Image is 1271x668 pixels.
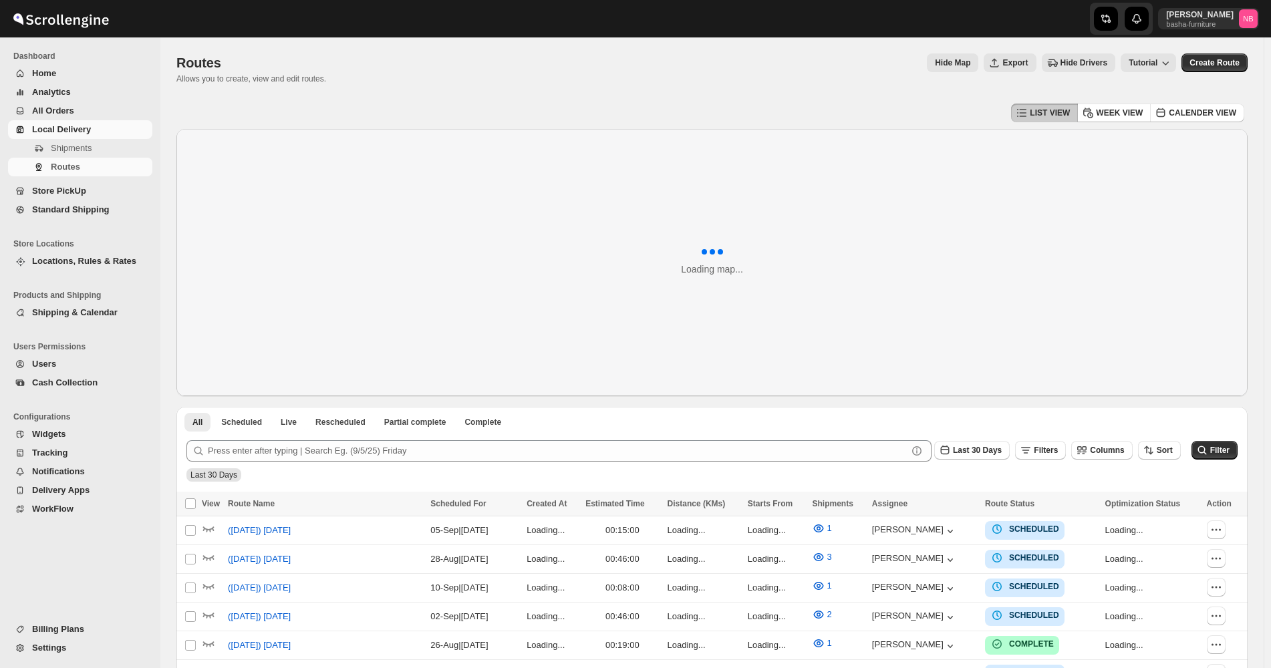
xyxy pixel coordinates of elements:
[32,359,56,369] span: Users
[1181,53,1248,72] button: Create Route
[32,429,65,439] span: Widgets
[430,640,488,650] span: 26-Aug | [DATE]
[748,610,805,623] p: Loading...
[827,580,831,591] span: 1
[748,499,793,508] span: Starts From
[32,624,84,634] span: Billing Plans
[1243,15,1254,23] text: NB
[1009,524,1059,534] b: SCHEDULED
[51,143,92,153] span: Shipments
[1105,639,1199,652] p: Loading...
[1166,20,1234,28] p: basha-furniture
[32,485,90,495] span: Delivery Apps
[804,604,839,625] button: 2
[1210,446,1230,455] span: Filter
[8,500,152,518] button: WorkFlow
[927,53,978,72] button: Map action label
[1169,108,1236,118] span: CALENDER VIEW
[228,552,291,566] span: ([DATE]) [DATE]
[748,524,805,537] p: Loading...
[32,186,86,196] span: Store PickUp
[668,499,726,508] span: Distance (KMs)
[804,575,839,597] button: 1
[1034,446,1058,455] span: Filters
[1191,441,1238,460] button: Filter
[585,552,659,566] div: 00:46:00
[872,582,957,595] div: [PERSON_NAME]
[8,158,152,176] button: Routes
[827,523,831,533] span: 1
[527,552,577,566] p: Loading...
[1061,57,1108,68] span: Hide Drivers
[464,417,501,428] span: Complete
[1150,104,1244,122] button: CALENDER VIEW
[228,499,275,508] span: Route Name
[32,504,74,514] span: WorkFlow
[1166,9,1234,20] p: [PERSON_NAME]
[176,55,221,70] span: Routes
[32,377,98,387] span: Cash Collection
[668,552,740,566] p: Loading...
[32,106,74,116] span: All Orders
[430,525,488,535] span: 05-Sep | [DATE]
[8,425,152,444] button: Widgets
[527,524,577,537] p: Loading...
[220,520,299,541] button: ([DATE]) [DATE]
[228,610,291,623] span: ([DATE]) [DATE]
[1009,639,1054,649] b: COMPLETE
[872,499,907,508] span: Assignee
[585,610,659,623] div: 00:46:00
[748,639,805,652] p: Loading...
[1105,610,1199,623] p: Loading...
[8,83,152,102] button: Analytics
[32,87,71,97] span: Analytics
[8,373,152,392] button: Cash Collection
[953,446,1002,455] span: Last 30 Days
[1129,58,1157,67] span: Tutorial
[192,417,202,428] span: All
[32,256,136,266] span: Locations, Rules & Rates
[827,552,831,562] span: 3
[872,553,957,566] button: [PERSON_NAME]
[315,417,366,428] span: Rescheduled
[8,252,152,271] button: Locations, Rules & Rates
[281,417,297,428] span: Live
[384,417,446,428] span: Partial complete
[8,481,152,500] button: Delivery Apps
[1009,582,1059,591] b: SCHEDULED
[8,64,152,83] button: Home
[1158,8,1259,29] button: User menu
[872,611,957,624] button: [PERSON_NAME]
[430,499,486,508] span: Scheduled For
[208,440,907,462] input: Press enter after typing | Search Eg. (9/5/25) Friday
[8,444,152,462] button: Tracking
[228,524,291,537] span: ([DATE]) [DATE]
[585,581,659,595] div: 00:08:00
[8,462,152,481] button: Notifications
[430,582,488,593] span: 10-Sep | [DATE]
[11,2,111,35] img: ScrollEngine
[668,610,740,623] p: Loading...
[13,238,154,249] span: Store Locations
[990,637,1054,651] button: COMPLETE
[990,609,1059,622] button: SCHEDULED
[176,73,326,84] p: Allows you to create, view and edit routes.
[1138,441,1181,460] button: Sort
[32,307,118,317] span: Shipping & Calendar
[1105,552,1199,566] p: Loading...
[32,448,67,458] span: Tracking
[220,606,299,627] button: ([DATE]) [DATE]
[527,581,577,595] p: Loading...
[748,581,805,595] p: Loading...
[872,524,957,538] button: [PERSON_NAME]
[1189,57,1240,68] span: Create Route
[804,518,839,539] button: 1
[935,57,970,68] span: Hide Map
[13,411,154,422] span: Configurations
[32,466,85,476] span: Notifications
[8,139,152,158] button: Shipments
[527,610,577,623] p: Loading...
[51,162,80,172] span: Routes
